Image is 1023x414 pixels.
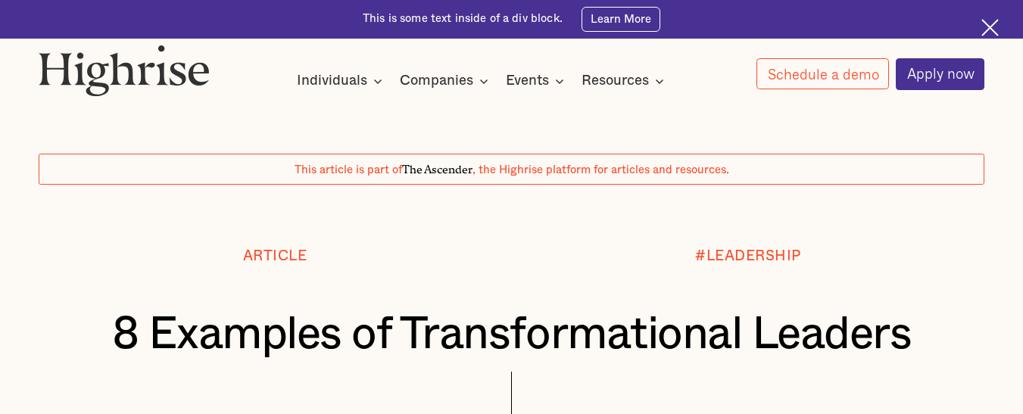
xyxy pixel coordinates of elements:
a: Apply now [896,58,985,90]
img: Highrise logo [39,45,210,96]
div: Events [506,72,569,90]
img: Cross icon [981,19,999,36]
h1: 8 Examples of Transformational Leaders [78,310,946,360]
div: This is some text inside of a div block. [363,11,563,26]
a: Schedule a demo [756,58,890,89]
span: , the Highrise platform for articles and resources. [473,164,729,176]
div: Events [506,72,549,90]
div: Individuals [297,72,367,90]
div: Article [243,249,307,265]
span: The Ascender [402,160,473,174]
div: Resources [582,72,649,90]
div: Companies [400,72,493,90]
div: #LEADERSHIP [695,249,801,265]
div: Companies [400,72,473,90]
div: Resources [582,72,669,90]
a: Learn More [582,7,660,32]
div: Individuals [297,72,387,90]
span: This article is part of [295,164,402,176]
